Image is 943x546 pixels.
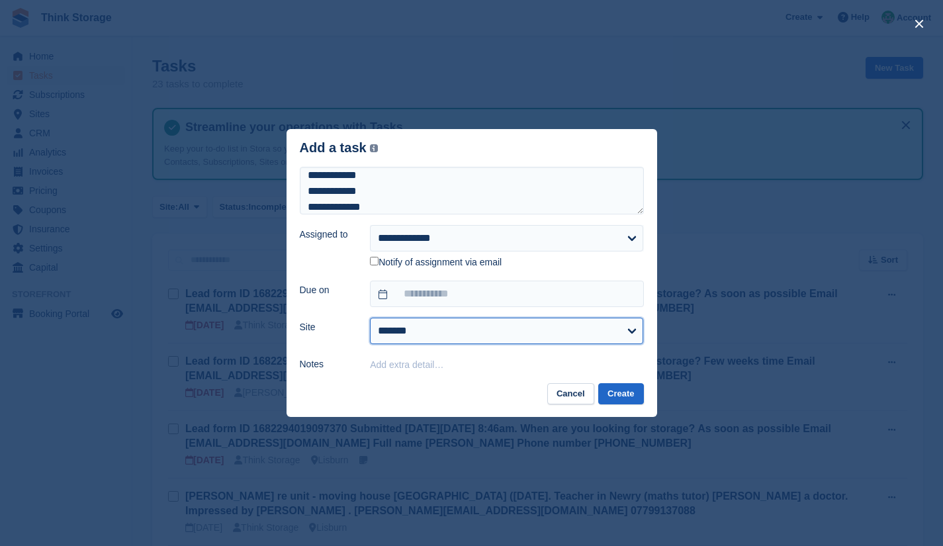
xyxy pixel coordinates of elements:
label: Assigned to [300,228,355,242]
img: icon-info-grey-7440780725fd019a000dd9b08b2336e03edf1995a4989e88bcd33f0948082b44.svg [370,144,378,152]
label: Notify of assignment via email [370,257,502,269]
button: close [909,13,930,34]
label: Site [300,320,355,334]
label: Due on [300,283,355,297]
button: Add extra detail… [370,359,443,370]
div: Add a task [300,140,379,156]
input: Notify of assignment via email [370,257,379,265]
button: Cancel [547,383,594,405]
button: Create [598,383,643,405]
label: Notes [300,357,355,371]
